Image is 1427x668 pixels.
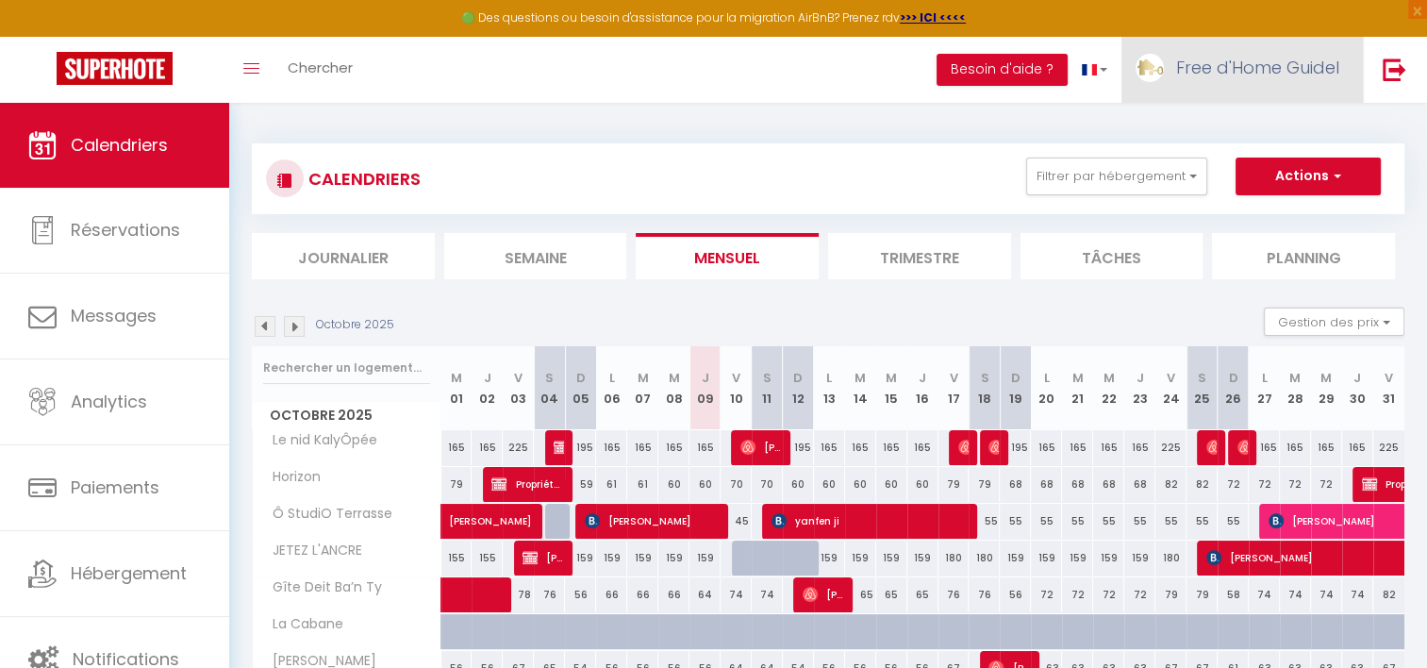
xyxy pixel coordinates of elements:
th: 14 [845,346,876,430]
div: 70 [721,467,752,502]
div: 74 [1342,577,1373,612]
th: 13 [814,346,845,430]
li: Journalier [252,233,435,279]
img: ... [1136,54,1164,82]
div: 225 [503,430,534,465]
abbr: V [1385,369,1393,387]
th: 15 [876,346,907,430]
abbr: J [1137,369,1144,387]
abbr: V [949,369,957,387]
div: 65 [876,577,907,612]
div: 79 [1186,577,1218,612]
div: 55 [1093,504,1124,539]
abbr: M [1320,369,1332,387]
span: La Cabane [256,614,348,635]
div: 159 [1000,541,1031,576]
span: Horizon [256,467,326,488]
div: 195 [1000,430,1031,465]
div: 60 [907,467,938,502]
button: Filtrer par hébergement [1026,158,1207,195]
div: 159 [596,541,627,576]
div: 60 [658,467,689,502]
div: 60 [783,467,814,502]
div: 165 [596,430,627,465]
div: 159 [1062,541,1093,576]
div: 155 [441,541,473,576]
th: 10 [721,346,752,430]
div: 60 [845,467,876,502]
div: 58 [1218,577,1249,612]
abbr: J [484,369,491,387]
li: Semaine [444,233,627,279]
div: 72 [1218,467,1249,502]
span: yanfen ji [772,503,969,539]
span: Octobre 2025 [253,402,440,429]
span: [PERSON_NAME] [1237,429,1248,465]
div: 65 [907,577,938,612]
button: Besoin d'aide ? [937,54,1068,86]
div: 55 [1186,504,1218,539]
span: Chercher [288,58,353,77]
div: 55 [1124,504,1155,539]
div: 66 [627,577,658,612]
div: 165 [1093,430,1124,465]
div: 159 [1093,541,1124,576]
div: 225 [1155,430,1186,465]
div: 55 [969,504,1000,539]
th: 25 [1186,346,1218,430]
span: Hébergement [71,561,187,585]
div: 159 [658,541,689,576]
abbr: M [451,369,462,387]
abbr: V [732,369,740,387]
span: [PERSON_NAME] [958,429,969,465]
abbr: S [1198,369,1206,387]
abbr: M [638,369,649,387]
div: 72 [1031,577,1062,612]
abbr: L [1261,369,1267,387]
span: [PERSON_NAME] [803,576,844,612]
a: >>> ICI <<<< [900,9,966,25]
abbr: M [855,369,866,387]
abbr: M [669,369,680,387]
span: Réservations [71,218,180,242]
div: 72 [1249,467,1280,502]
div: 159 [627,541,658,576]
th: 17 [938,346,970,430]
th: 04 [534,346,565,430]
th: 11 [752,346,783,430]
div: 68 [1093,467,1124,502]
button: Actions [1236,158,1381,195]
span: Analytics [71,390,147,413]
div: 65 [845,577,876,612]
abbr: L [609,369,615,387]
div: 180 [1155,541,1186,576]
div: 165 [1124,430,1155,465]
abbr: S [980,369,988,387]
div: 79 [441,467,473,502]
div: 74 [721,577,752,612]
th: 30 [1342,346,1373,430]
abbr: J [701,369,708,387]
th: 02 [472,346,503,430]
th: 16 [907,346,938,430]
a: [PERSON_NAME] [441,504,473,540]
span: [PERSON_NAME] [449,493,579,529]
img: Super Booking [57,52,173,85]
div: 56 [1000,577,1031,612]
th: 29 [1311,346,1342,430]
li: Tâches [1020,233,1203,279]
div: 76 [534,577,565,612]
abbr: V [1167,369,1175,387]
abbr: L [1044,369,1050,387]
div: 159 [907,541,938,576]
div: 159 [876,541,907,576]
div: 165 [441,430,473,465]
abbr: D [793,369,803,387]
span: [PERSON_NAME] [554,429,564,465]
div: 68 [1031,467,1062,502]
th: 18 [969,346,1000,430]
div: 74 [1249,577,1280,612]
div: 155 [472,541,503,576]
div: 165 [1249,430,1280,465]
div: 72 [1280,467,1311,502]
